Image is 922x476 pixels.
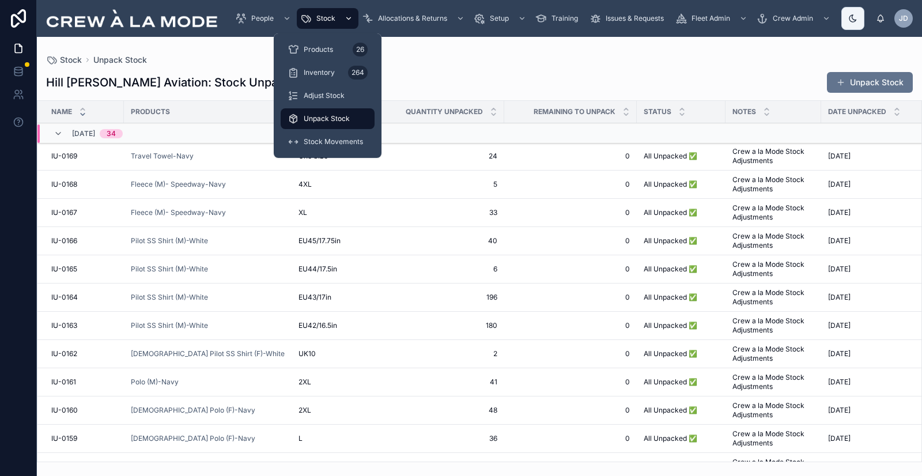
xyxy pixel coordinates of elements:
[51,349,77,358] span: IU-0162
[298,265,337,274] span: EU44/17.5in
[298,349,316,358] span: UK10
[691,14,730,23] span: Fleet Admin
[385,321,497,330] span: 180
[298,236,341,245] span: EU45/17.75in
[511,434,630,443] span: 0
[828,107,886,116] span: Date Unpacked
[304,91,345,100] span: Adjust Stock
[46,74,305,90] h1: Hill [PERSON_NAME] Aviation: Stock Unpacked
[131,434,255,443] a: [DEMOGRAPHIC_DATA] Polo (F)-Navy
[93,54,147,66] a: Unpack Stock
[511,377,630,387] span: 0
[586,8,672,29] a: Issues & Requests
[51,406,78,415] span: IU-0160
[490,14,509,23] span: Setup
[606,14,664,23] span: Issues & Requests
[644,293,697,302] span: All Unpacked ✅
[281,85,375,106] a: Adjust Stock
[732,288,814,307] span: Crew a la Mode Stock Adjustments
[298,377,311,387] span: 2XL
[298,293,331,302] span: EU43/17in
[348,66,368,80] div: 264
[251,14,274,23] span: People
[828,406,851,415] span: [DATE]
[131,265,208,274] a: Pilot SS Shirt (M)-White
[899,14,908,23] span: JD
[827,72,913,93] button: Unpack Stock
[828,236,851,245] span: [DATE]
[828,265,851,274] span: [DATE]
[644,208,697,217] span: All Unpacked ✅
[304,68,335,77] span: Inventory
[131,180,226,189] span: Fleece (M)- Speedway-Navy
[732,458,814,476] span: Crew a la Mode Stock Adjustments
[644,406,697,415] span: All Unpacked ✅
[511,236,630,245] span: 0
[51,180,77,189] span: IU-0168
[551,14,578,23] span: Training
[51,321,77,330] span: IU-0163
[828,434,851,443] span: [DATE]
[511,406,630,415] span: 0
[644,377,697,387] span: All Unpacked ✅
[385,152,497,161] span: 24
[353,43,368,56] div: 26
[511,208,630,217] span: 0
[644,236,697,245] span: All Unpacked ✅
[298,406,311,415] span: 2XL
[732,232,814,250] span: Crew a la Mode Stock Adjustments
[131,377,179,387] a: Polo (M)-Navy
[828,349,851,358] span: [DATE]
[385,208,497,217] span: 33
[131,293,208,302] span: Pilot SS Shirt (M)-White
[385,265,497,274] span: 6
[732,107,756,116] span: Notes
[131,208,226,217] a: Fleece (M)- Speedway-Navy
[131,321,208,330] a: Pilot SS Shirt (M)-White
[385,434,497,443] span: 36
[298,208,307,217] span: XL
[385,377,497,387] span: 41
[644,265,697,274] span: All Unpacked ✅
[281,62,375,83] a: Inventory264
[644,152,697,161] span: All Unpacked ✅
[281,131,375,152] a: Stock Movements
[378,14,447,23] span: Allocations & Returns
[385,349,497,358] span: 2
[732,373,814,391] span: Crew a la Mode Stock Adjustments
[298,321,337,330] span: EU42/16.5in
[131,349,285,358] a: [DEMOGRAPHIC_DATA] Pilot SS Shirt (F)-White
[644,321,697,330] span: All Unpacked ✅
[511,321,630,330] span: 0
[732,260,814,278] span: Crew a la Mode Stock Adjustments
[358,8,470,29] a: Allocations & Returns
[51,434,77,443] span: IU-0159
[511,180,630,189] span: 0
[316,14,335,23] span: Stock
[732,147,814,165] span: Crew a la Mode Stock Adjustments
[60,54,82,66] span: Stock
[511,349,630,358] span: 0
[131,236,208,245] a: Pilot SS Shirt (M)-White
[732,345,814,363] span: Crew a la Mode Stock Adjustments
[51,377,76,387] span: IU-0161
[131,406,255,415] a: [DEMOGRAPHIC_DATA] Polo (F)-Navy
[732,203,814,222] span: Crew a la Mode Stock Adjustments
[532,8,586,29] a: Training
[385,293,497,302] span: 196
[281,108,375,129] a: Unpack Stock
[511,152,630,161] span: 0
[828,208,851,217] span: [DATE]
[297,8,358,29] a: Stock
[828,152,851,161] span: [DATE]
[828,293,851,302] span: [DATE]
[753,8,836,29] a: Crew Admin
[298,434,303,443] span: L
[46,54,82,66] a: Stock
[828,377,851,387] span: [DATE]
